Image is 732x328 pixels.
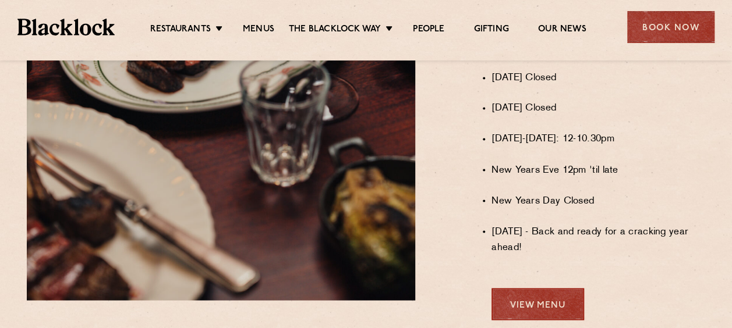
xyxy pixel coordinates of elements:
[491,162,705,178] li: New Years Eve 12pm 'til late
[491,70,705,86] li: [DATE] Closed
[491,288,584,320] a: View Menu
[538,24,586,37] a: Our News
[473,24,508,37] a: Gifting
[289,24,381,37] a: The Blacklock Way
[413,24,444,37] a: People
[491,224,705,255] li: [DATE] - Back and ready for a cracking year ahead!
[17,19,115,35] img: BL_Textured_Logo-footer-cropped.svg
[491,131,705,147] li: [DATE]-[DATE]: 12-10.30pm
[150,24,211,37] a: Restaurants
[491,193,705,209] li: New Years Day Closed
[243,24,274,37] a: Menus
[627,11,715,43] div: Book Now
[491,101,705,116] li: [DATE] Closed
